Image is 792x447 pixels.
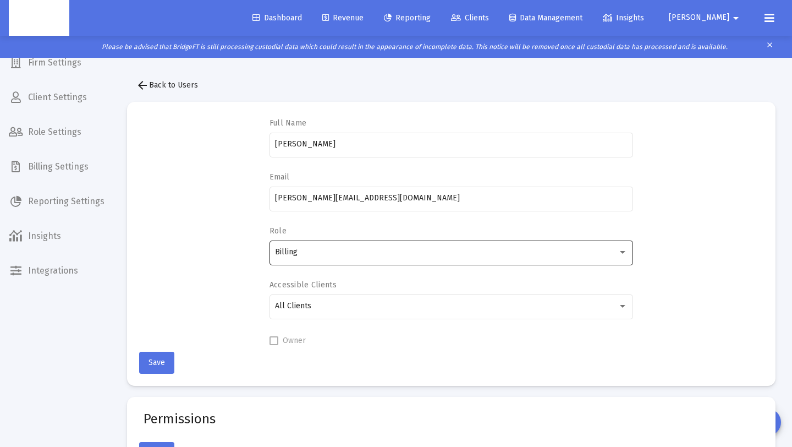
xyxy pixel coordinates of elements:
[729,7,743,29] mat-icon: arrow_drop_down
[603,13,644,23] span: Insights
[269,280,628,290] label: Accessible Clients
[17,7,61,29] img: Dashboard
[144,413,216,424] mat-card-title: Permissions
[275,301,311,310] span: All Clients
[252,13,302,23] span: Dashboard
[594,7,653,29] a: Insights
[669,13,729,23] span: [PERSON_NAME]
[148,358,165,367] span: Save
[269,118,628,128] label: Full Name
[384,13,431,23] span: Reporting
[127,74,207,96] button: Back to Users
[442,7,498,29] a: Clients
[275,247,298,257] span: Billing
[269,226,628,236] label: Role
[375,7,439,29] a: Reporting
[269,172,628,182] label: Email
[766,39,774,55] mat-icon: clear
[451,13,489,23] span: Clients
[322,13,364,23] span: Revenue
[136,79,149,92] mat-icon: arrow_back
[283,334,306,347] span: Owner
[139,352,174,374] button: Save
[244,7,311,29] a: Dashboard
[313,7,372,29] a: Revenue
[136,80,198,90] span: Back to Users
[509,13,582,23] span: Data Management
[501,7,591,29] a: Data Management
[102,43,728,51] i: Please be advised that BridgeFT is still processing custodial data which could result in the appe...
[656,7,756,29] button: [PERSON_NAME]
